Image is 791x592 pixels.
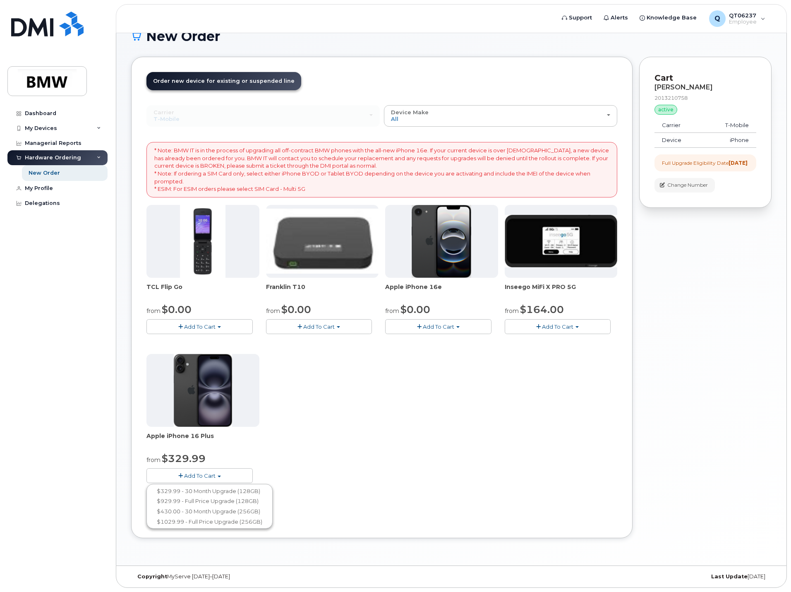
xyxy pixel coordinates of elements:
[505,307,519,315] small: from
[146,468,253,483] button: Add To Cart
[505,283,618,299] div: Inseego MiFi X PRO 5G
[703,10,771,27] div: QT06237
[634,10,702,26] a: Knowledge Base
[384,105,617,127] button: Device Make All
[558,573,772,580] div: [DATE]
[391,116,398,122] span: All
[711,573,748,580] strong: Last Update
[556,10,598,26] a: Support
[520,303,564,315] span: $164.00
[149,496,271,506] a: $929.99 - Full Price Upgrade (128GB)
[385,283,498,299] div: Apple iPhone 16e
[423,323,454,330] span: Add To Cart
[303,323,335,330] span: Add To Cart
[137,573,167,580] strong: Copyright
[505,319,611,334] button: Add To Cart
[702,133,756,148] td: iPhone
[611,14,628,22] span: Alerts
[662,159,748,166] div: Full Upgrade Eligibility Date
[654,133,702,148] td: Device
[729,160,748,166] strong: [DATE]
[647,14,697,22] span: Knowledge Base
[702,118,756,133] td: T-Mobile
[154,147,609,193] p: * Note: BMW IT is in the process of upgrading all off-contract BMW phones with the all-new iPhone...
[400,303,430,315] span: $0.00
[542,323,573,330] span: Add To Cart
[153,78,295,84] span: Order new device for existing or suspended line
[385,307,399,315] small: from
[162,452,206,464] span: $329.99
[146,432,259,448] div: Apple iPhone 16 Plus
[729,19,757,25] span: Employee
[146,307,161,315] small: from
[412,205,471,278] img: iphone16e.png
[385,319,491,334] button: Add To Cart
[184,323,216,330] span: Add To Cart
[174,354,232,427] img: iphone_16_plus.png
[654,72,756,84] p: Cart
[180,205,225,278] img: TCL_FLIP_MODE.jpg
[266,209,379,274] img: t10.jpg
[149,506,271,517] a: $430.00 - 30 Month Upgrade (256GB)
[266,307,280,315] small: from
[654,105,677,115] div: active
[714,14,720,24] span: Q
[667,181,708,189] span: Change Number
[281,303,311,315] span: $0.00
[131,573,345,580] div: MyServe [DATE]–[DATE]
[598,10,634,26] a: Alerts
[729,12,757,19] span: QT06237
[149,486,271,496] a: $329.99 - 30 Month Upgrade (128GB)
[654,178,715,193] button: Change Number
[266,319,372,334] button: Add To Cart
[654,118,702,133] td: Carrier
[162,303,192,315] span: $0.00
[149,517,271,527] a: $1029.99 - Full Price Upgrade (256GB)
[266,283,379,299] div: Franklin T10
[391,109,429,116] span: Device Make
[654,84,756,91] div: [PERSON_NAME]
[146,319,253,334] button: Add To Cart
[131,29,772,43] h1: New Order
[654,94,756,101] div: 2013210758
[146,456,161,464] small: from
[505,215,618,267] img: cut_small_inseego_5G.jpg
[146,283,259,299] div: TCL Flip Go
[184,472,216,479] span: Add To Cart
[569,14,592,22] span: Support
[755,556,785,586] iframe: Messenger Launcher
